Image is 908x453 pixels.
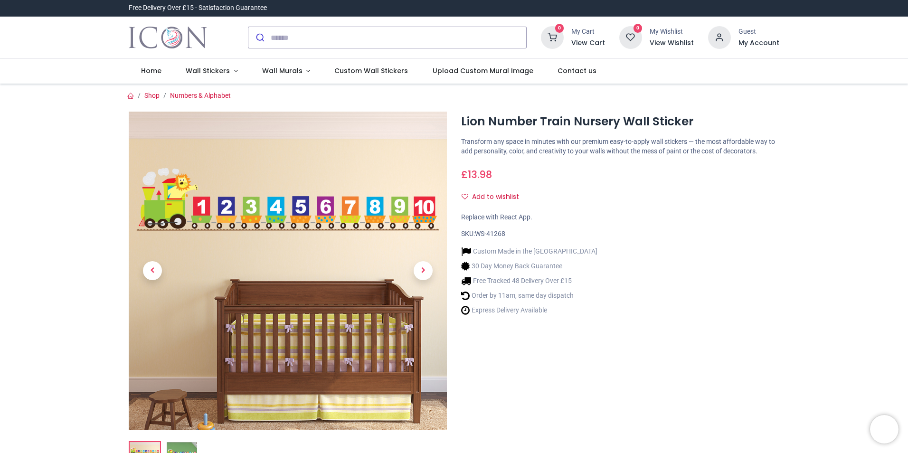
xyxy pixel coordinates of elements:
a: View Wishlist [650,38,694,48]
a: Previous [129,160,176,382]
a: View Cart [571,38,605,48]
button: Submit [248,27,271,48]
li: Free Tracked 48 Delivery Over £15 [461,276,597,286]
li: 30 Day Money Back Guarantee [461,261,597,271]
span: Wall Murals [262,66,303,75]
span: Upload Custom Mural Image [433,66,533,75]
a: Next [399,160,447,382]
img: Lion Number Train Nursery Wall Sticker [129,112,447,430]
iframe: Brevo live chat [870,415,899,444]
span: Wall Stickers [186,66,230,75]
div: SKU: [461,229,779,239]
div: Replace with React App. [461,213,779,222]
span: Next [414,261,433,280]
span: £ [461,168,492,181]
a: Logo of Icon Wall Stickers [129,24,207,51]
p: Transform any space in minutes with our premium easy-to-apply wall stickers — the most affordable... [461,137,779,156]
div: My Cart [571,27,605,37]
a: Shop [144,92,160,99]
a: 0 [541,33,564,41]
sup: 0 [634,24,643,33]
a: Numbers & Alphabet [170,92,231,99]
span: Previous [143,261,162,280]
a: Wall Stickers [173,59,250,84]
span: Home [141,66,161,75]
li: Custom Made in the [GEOGRAPHIC_DATA] [461,246,597,256]
li: Order by 11am, same day dispatch [461,291,597,301]
span: WS-41268 [475,230,505,237]
a: My Account [738,38,779,48]
i: Add to wishlist [462,193,468,200]
span: Custom Wall Stickers [334,66,408,75]
iframe: Customer reviews powered by Trustpilot [580,3,779,13]
li: Express Delivery Available [461,305,597,315]
sup: 0 [555,24,564,33]
span: Contact us [558,66,596,75]
div: My Wishlist [650,27,694,37]
img: Icon Wall Stickers [129,24,207,51]
a: 0 [619,33,642,41]
div: Guest [738,27,779,37]
button: Add to wishlistAdd to wishlist [461,189,527,205]
div: Free Delivery Over £15 - Satisfaction Guarantee [129,3,267,13]
span: 13.98 [468,168,492,181]
a: Wall Murals [250,59,322,84]
h1: Lion Number Train Nursery Wall Sticker [461,113,779,130]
